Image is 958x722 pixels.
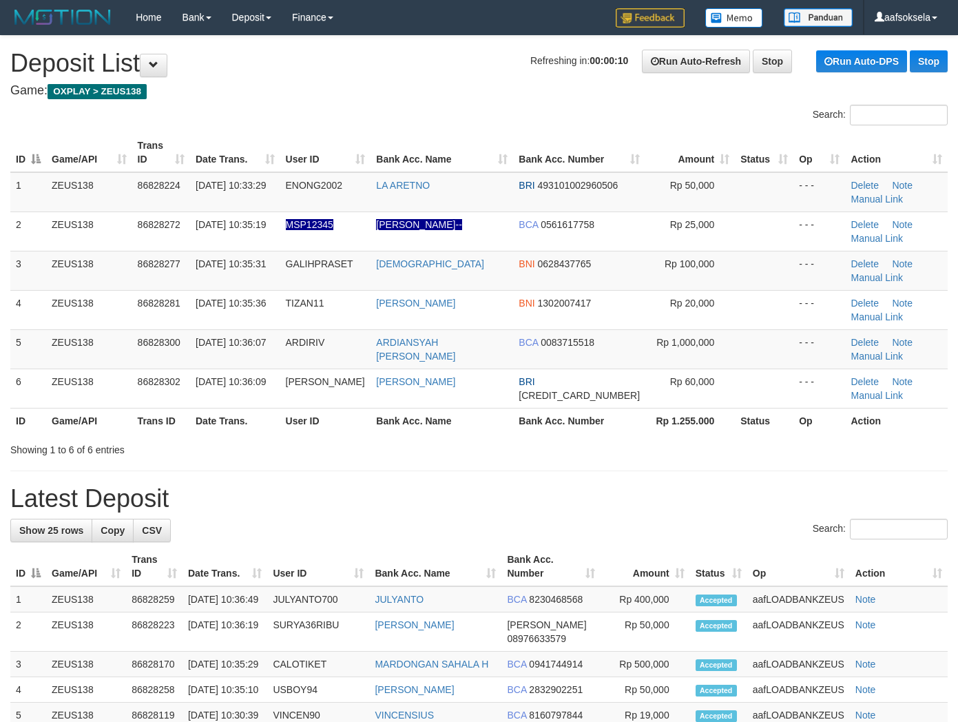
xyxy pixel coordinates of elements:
[196,258,266,269] span: [DATE] 10:35:31
[616,8,685,28] img: Feedback.jpg
[92,519,134,542] a: Copy
[519,337,538,348] span: BCA
[375,594,424,605] a: JULYANTO
[793,329,845,369] td: - - -
[46,212,132,251] td: ZEUS138
[46,652,126,677] td: ZEUS138
[670,376,715,387] span: Rp 60,000
[10,212,46,251] td: 2
[286,180,342,191] span: ENONG2002
[892,337,913,348] a: Note
[696,620,737,632] span: Accepted
[851,376,878,387] a: Delete
[855,659,876,670] a: Note
[519,219,538,230] span: BCA
[845,408,948,433] th: Action
[507,619,586,630] span: [PERSON_NAME]
[183,586,268,612] td: [DATE] 10:36:49
[46,586,126,612] td: ZEUS138
[813,105,948,125] label: Search:
[507,659,526,670] span: BCA
[665,258,714,269] span: Rp 100,000
[645,408,735,433] th: Rp 1.255.000
[747,547,850,586] th: Op: activate to sort column ascending
[138,180,180,191] span: 86828224
[851,180,878,191] a: Delete
[46,133,132,172] th: Game/API: activate to sort column ascending
[286,337,325,348] span: ARDIRIV
[793,290,845,329] td: - - -
[845,133,948,172] th: Action: activate to sort column ascending
[541,337,594,348] span: Copy 0083715518 to clipboard
[696,710,737,722] span: Accepted
[753,50,792,73] a: Stop
[375,684,454,695] a: [PERSON_NAME]
[855,619,876,630] a: Note
[519,376,534,387] span: BRI
[267,677,369,703] td: USBOY94
[747,612,850,652] td: aafLOADBANKZEUS
[670,180,715,191] span: Rp 50,000
[855,594,876,605] a: Note
[855,684,876,695] a: Note
[892,219,913,230] a: Note
[48,84,147,99] span: OXPLAY > ZEUS138
[851,311,903,322] a: Manual Link
[10,612,46,652] td: 2
[267,612,369,652] td: SURYA36RIBU
[735,408,793,433] th: Status
[190,408,280,433] th: Date Trans.
[10,7,115,28] img: MOTION_logo.png
[196,298,266,309] span: [DATE] 10:35:36
[138,376,180,387] span: 86828302
[529,659,583,670] span: Copy 0941744914 to clipboard
[793,212,845,251] td: - - -
[851,258,878,269] a: Delete
[519,180,534,191] span: BRI
[10,50,948,77] h1: Deposit List
[286,258,353,269] span: GALIHPRASET
[851,351,903,362] a: Manual Link
[126,652,183,677] td: 86828170
[126,612,183,652] td: 86828223
[183,547,268,586] th: Date Trans.: activate to sort column ascending
[851,390,903,401] a: Manual Link
[507,684,526,695] span: BCA
[10,408,46,433] th: ID
[851,233,903,244] a: Manual Link
[519,390,640,401] span: Copy 501001007826532 to clipboard
[10,652,46,677] td: 3
[376,180,430,191] a: LA ARETNO
[132,133,190,172] th: Trans ID: activate to sort column ascending
[138,219,180,230] span: 86828272
[538,180,618,191] span: Copy 493101002960506 to clipboard
[850,519,948,539] input: Search:
[369,547,501,586] th: Bank Acc. Name: activate to sort column ascending
[126,547,183,586] th: Trans ID: activate to sort column ascending
[747,677,850,703] td: aafLOADBANKZEUS
[601,586,690,612] td: Rp 400,000
[10,133,46,172] th: ID: activate to sort column descending
[183,612,268,652] td: [DATE] 10:36:19
[851,337,878,348] a: Delete
[371,408,513,433] th: Bank Acc. Name
[280,408,371,433] th: User ID
[10,437,389,457] div: Showing 1 to 6 of 6 entries
[519,298,534,309] span: BNI
[696,595,737,606] span: Accepted
[850,547,948,586] th: Action: activate to sort column ascending
[590,55,628,66] strong: 00:00:10
[529,710,583,721] span: Copy 8160797844 to clipboard
[376,219,461,230] a: [PERSON_NAME]--
[46,369,132,408] td: ZEUS138
[46,251,132,290] td: ZEUS138
[10,677,46,703] td: 4
[10,485,948,513] h1: Latest Deposit
[375,619,454,630] a: [PERSON_NAME]
[793,133,845,172] th: Op: activate to sort column ascending
[376,298,455,309] a: [PERSON_NAME]
[816,50,907,72] a: Run Auto-DPS
[855,710,876,721] a: Note
[784,8,853,27] img: panduan.png
[138,258,180,269] span: 86828277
